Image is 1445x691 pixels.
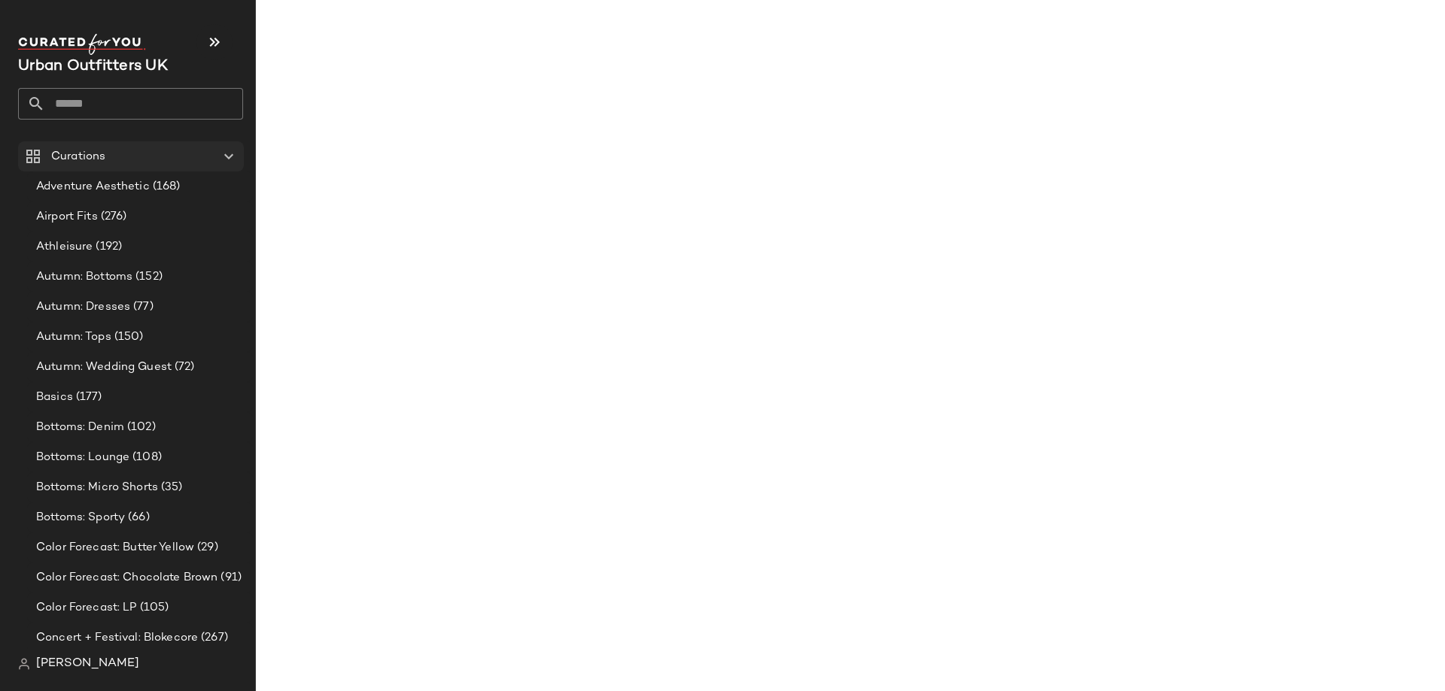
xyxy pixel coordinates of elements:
[111,329,144,346] span: (150)
[73,389,102,406] span: (177)
[36,208,98,226] span: Airport Fits
[130,299,154,316] span: (77)
[36,479,158,496] span: Bottoms: Micro Shorts
[150,178,181,195] span: (168)
[125,509,150,526] span: (66)
[36,329,111,346] span: Autumn: Tops
[36,389,73,406] span: Basics
[172,359,195,376] span: (72)
[51,148,105,165] span: Curations
[36,509,125,526] span: Bottoms: Sporty
[194,539,218,556] span: (29)
[18,34,146,55] img: cfy_white_logo.C9jOOHJF.svg
[36,655,139,673] span: [PERSON_NAME]
[137,599,169,617] span: (105)
[36,449,129,466] span: Bottoms: Lounge
[36,359,172,376] span: Autumn: Wedding Guest
[36,238,93,256] span: Athleisure
[36,178,150,195] span: Adventure Aesthetic
[93,238,122,256] span: (192)
[18,59,168,74] span: Current Company Name
[98,208,127,226] span: (276)
[36,419,124,436] span: Bottoms: Denim
[36,629,198,647] span: Concert + Festival: Blokecore
[124,419,156,436] span: (102)
[36,599,137,617] span: Color Forecast: LP
[36,539,194,556] span: Color Forecast: Butter Yellow
[129,449,162,466] span: (108)
[18,658,30,670] img: svg%3e
[36,569,218,586] span: Color Forecast: Chocolate Brown
[36,299,130,316] span: Autumn: Dresses
[36,268,132,286] span: Autumn: Bottoms
[158,479,183,496] span: (35)
[218,569,242,586] span: (91)
[132,268,163,286] span: (152)
[198,629,228,647] span: (267)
